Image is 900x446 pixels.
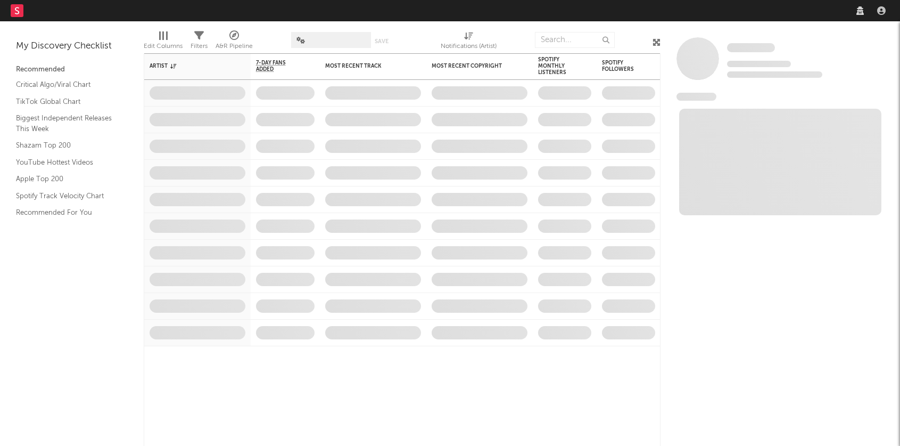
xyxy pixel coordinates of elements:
a: TikTok Videos Assistant / Last 7 Days - Top [16,224,117,246]
span: 7-Day Fans Added [256,60,299,72]
a: TikTok Global Chart [16,96,117,108]
div: Artist [150,63,229,69]
div: Edit Columns [144,27,183,58]
div: Edit Columns [144,40,183,53]
a: Recommended For You [16,207,117,218]
div: Filters [191,27,208,58]
a: Spotify Track Velocity Chart [16,190,117,202]
a: Critical Algo/Viral Chart [16,79,117,91]
span: Some Artist [727,43,775,52]
a: Some Artist [727,43,775,53]
div: Notifications (Artist) [441,27,497,58]
div: Spotify Followers [602,60,639,72]
span: 0 fans last week [727,71,822,78]
div: A&R Pipeline [216,27,253,58]
div: Notifications (Artist) [441,40,497,53]
div: Recommended [16,63,128,76]
a: Apple Top 200 [16,173,117,185]
a: Shazam Top 200 [16,140,117,151]
div: Most Recent Track [325,63,405,69]
div: A&R Pipeline [216,40,253,53]
input: Search... [535,32,615,48]
span: Tracking Since: [DATE] [727,61,791,67]
a: YouTube Hottest Videos [16,157,117,168]
div: Most Recent Copyright [432,63,511,69]
div: Filters [191,40,208,53]
div: My Discovery Checklist [16,40,128,53]
span: News Feed [676,93,716,101]
a: Biggest Independent Releases This Week [16,112,117,134]
div: Spotify Monthly Listeners [538,56,575,76]
button: Save [375,38,389,44]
